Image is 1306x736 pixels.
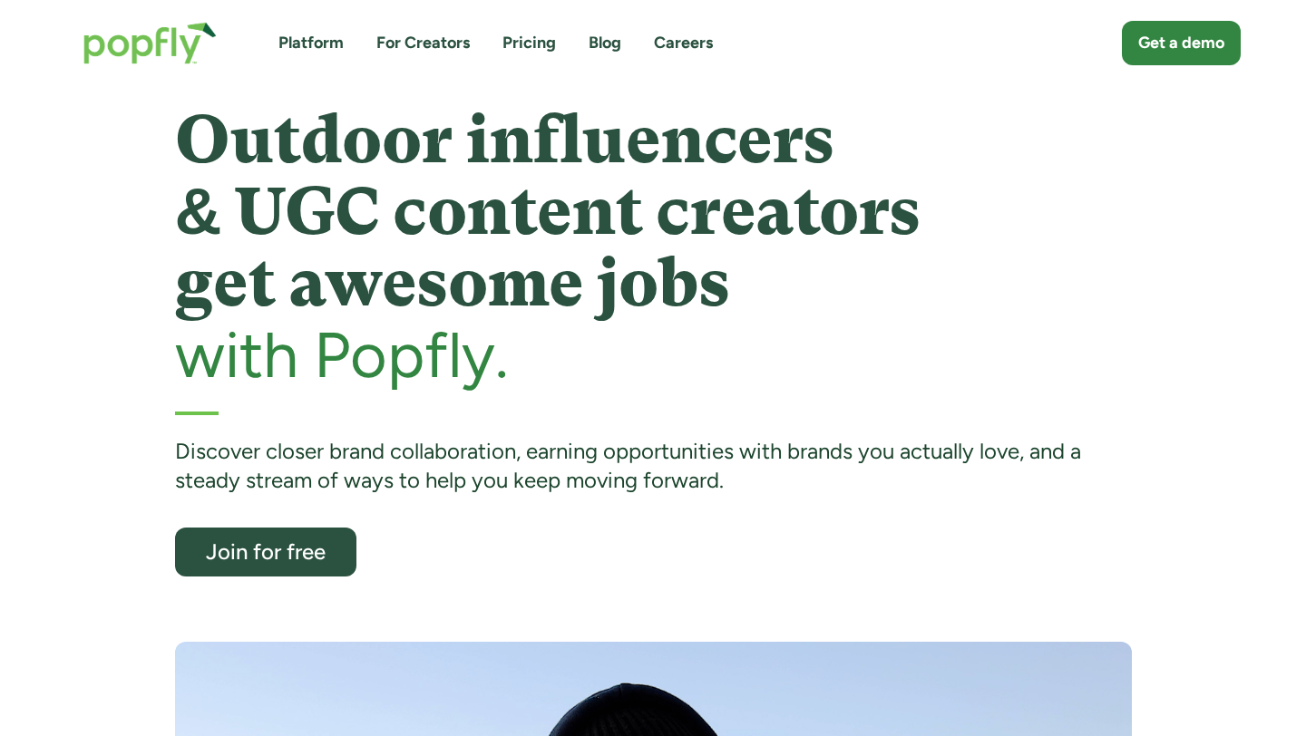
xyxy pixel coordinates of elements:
a: Careers [654,32,713,54]
div: Discover closer brand collaboration, earning opportunities with brands you actually love, and a s... [175,437,1132,496]
a: Get a demo [1122,21,1241,65]
div: Get a demo [1138,32,1224,54]
div: Join for free [191,540,340,563]
a: Pricing [502,32,556,54]
a: Platform [278,32,344,54]
a: For Creators [376,32,470,54]
a: home [65,4,235,82]
h1: Outdoor influencers & UGC content creators get awesome jobs [175,104,1132,320]
a: Blog [589,32,621,54]
a: Join for free [175,528,356,576]
h2: with Popfly. [175,320,1132,390]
